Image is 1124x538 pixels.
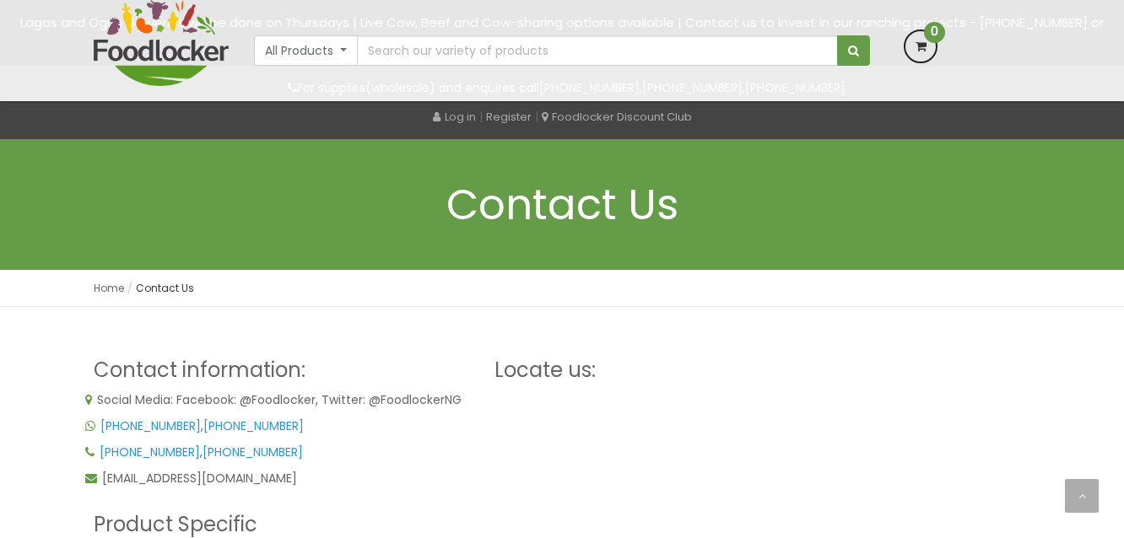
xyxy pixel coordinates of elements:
[433,109,476,125] a: Log in
[494,359,870,381] h3: Locate us:
[357,35,838,66] input: Search our variety of products
[94,514,469,535] h3: Product Specific
[100,417,304,434] span: ,
[94,181,1030,228] h1: Contact Us
[100,444,200,460] a: [PHONE_NUMBER]
[535,108,538,125] span: |
[924,22,945,43] span: 0
[94,281,124,295] a: Home
[102,470,297,487] span: [EMAIL_ADDRESS][DOMAIN_NAME]
[479,108,483,125] span: |
[100,444,303,460] span: ,
[100,417,201,434] a: [PHONE_NUMBER]
[94,359,469,381] h3: Contact information:
[97,391,462,408] span: Social Media: Facebook: @Foodlocker, Twitter: @FoodlockerNG
[254,35,358,66] button: All Products
[203,444,303,460] a: [PHONE_NUMBER]
[486,109,532,125] a: Register
[542,109,692,125] a: Foodlocker Discount Club
[203,417,304,434] a: [PHONE_NUMBER]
